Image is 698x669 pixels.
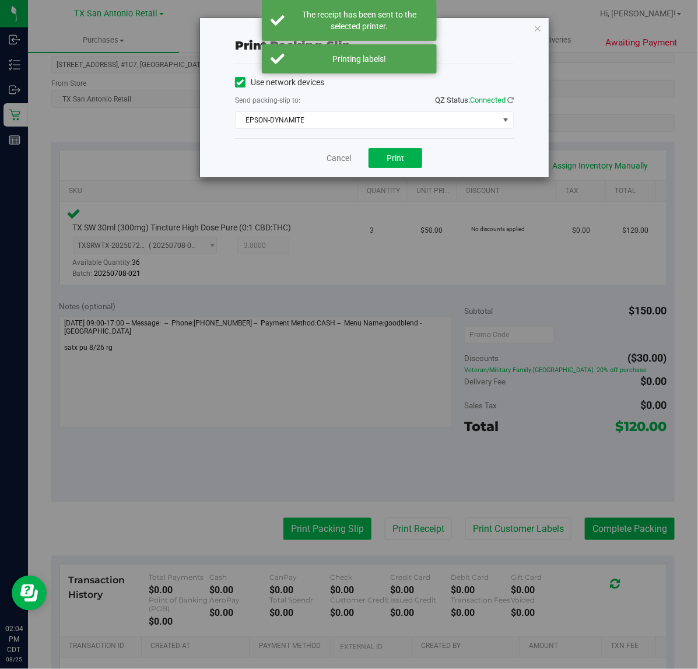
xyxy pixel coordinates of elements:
label: Use network devices [235,76,324,89]
span: select [499,112,513,128]
span: Print [387,153,404,163]
div: The receipt has been sent to the selected printer. [291,9,428,32]
button: Print [369,148,422,168]
span: QZ Status: [435,96,514,104]
label: Send packing-slip to: [235,95,300,106]
span: EPSON-DYNAMITE [236,112,499,128]
span: Connected [470,96,506,104]
iframe: Resource center [12,576,47,611]
a: Cancel [327,152,351,164]
span: Print packing-slip [235,38,350,52]
div: Printing labels! [291,53,428,65]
